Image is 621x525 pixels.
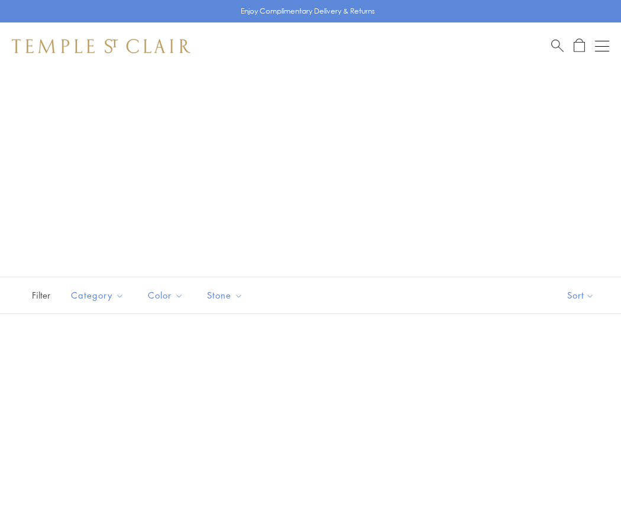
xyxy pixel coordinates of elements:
[574,38,585,53] a: Open Shopping Bag
[139,282,192,309] button: Color
[198,282,252,309] button: Stone
[65,288,133,303] span: Category
[142,288,192,303] span: Color
[595,39,609,53] button: Open navigation
[541,277,621,313] button: Show sort by
[62,282,133,309] button: Category
[241,5,375,17] p: Enjoy Complimentary Delivery & Returns
[12,39,190,53] img: Temple St. Clair
[201,288,252,303] span: Stone
[551,38,564,53] a: Search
